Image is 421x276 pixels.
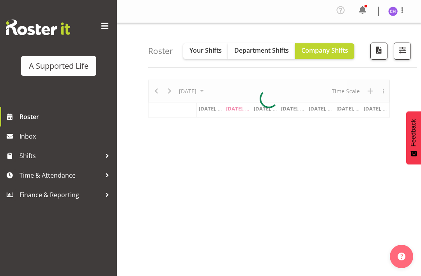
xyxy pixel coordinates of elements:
[183,43,228,59] button: Your Shifts
[370,43,387,60] button: Download a PDF of the roster according to the set date range.
[19,111,113,123] span: Roster
[228,43,295,59] button: Department Shifts
[148,46,173,55] h4: Roster
[189,46,222,55] span: Your Shifts
[388,7,398,16] img: cathleen-hyde-harris5835.jpg
[19,169,101,181] span: Time & Attendance
[6,20,70,35] img: Rosterit website logo
[19,130,113,142] span: Inbox
[398,253,405,260] img: help-xxl-2.png
[301,46,348,55] span: Company Shifts
[29,60,88,72] div: A Supported Life
[394,43,411,60] button: Filter Shifts
[410,119,417,146] span: Feedback
[406,111,421,164] button: Feedback - Show survey
[234,46,289,55] span: Department Shifts
[19,150,101,162] span: Shifts
[295,43,354,59] button: Company Shifts
[19,189,101,201] span: Finance & Reporting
